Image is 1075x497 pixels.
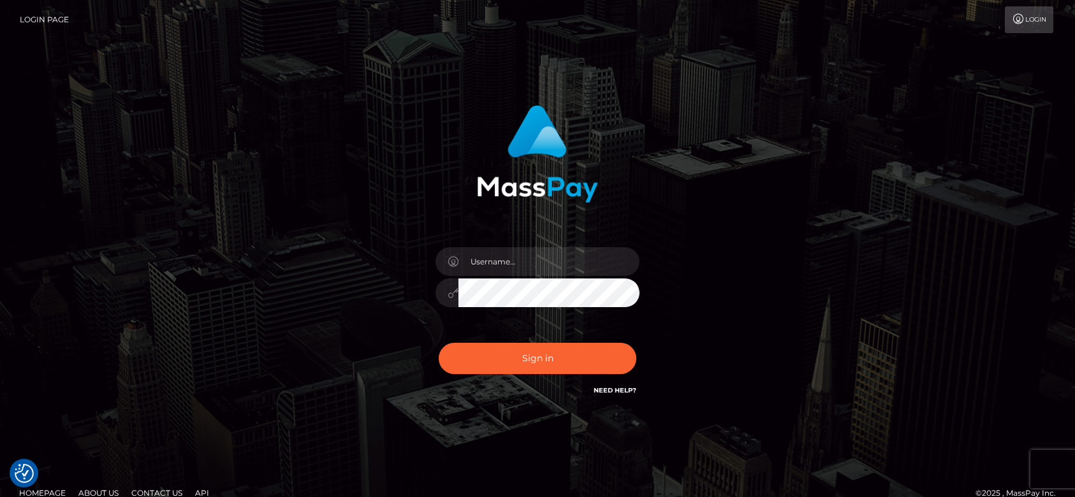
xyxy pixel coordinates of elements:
a: Login [1005,6,1053,33]
button: Sign in [439,343,636,374]
a: Login Page [20,6,69,33]
button: Consent Preferences [15,464,34,483]
input: Username... [458,247,640,276]
img: Revisit consent button [15,464,34,483]
a: Need Help? [594,386,636,394]
img: MassPay Login [477,105,598,203]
